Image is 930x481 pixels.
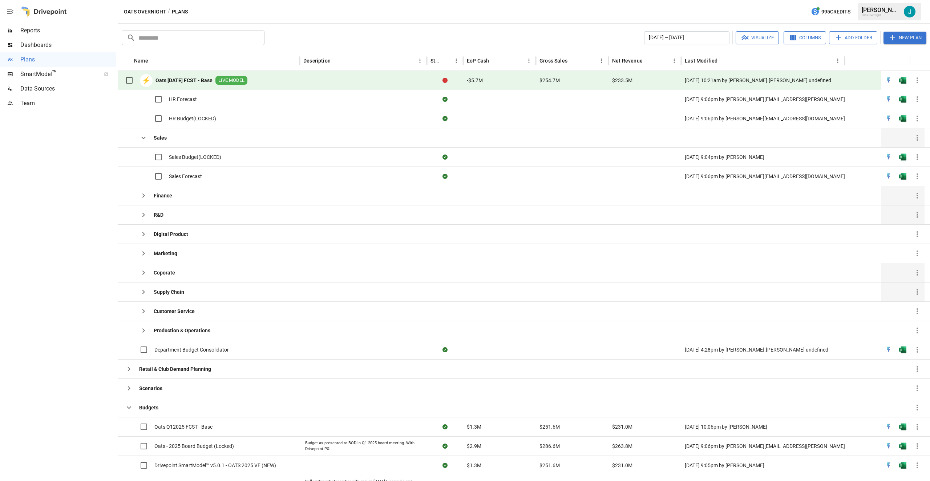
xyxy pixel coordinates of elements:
[169,96,197,103] span: HR Forecast
[154,192,172,199] b: Finance
[20,70,96,79] span: SmartModel
[467,442,481,450] span: $2.9M
[154,211,163,219] b: R&D
[736,31,779,44] button: Visualize
[899,462,906,469] div: Open in Excel
[331,56,341,66] button: Sort
[681,109,845,128] div: [DATE] 9:06pm by [PERSON_NAME][EMAIL_ADDRESS][DOMAIN_NAME] undefined
[899,442,906,450] img: g5qfjXmAAAAABJRU5ErkJggg==
[442,77,448,84] div: Error during sync.
[885,96,892,103] div: Open in Quick Edit
[914,56,925,66] button: Sort
[904,6,915,17] div: Justin VanAntwerp
[681,340,845,359] div: [DATE] 4:28pm by [PERSON_NAME].[PERSON_NAME] undefined
[899,115,906,122] div: Open in Excel
[154,288,184,296] b: Supply Chain
[442,423,448,430] div: Sync complete
[681,147,845,167] div: [DATE] 9:04pm by [PERSON_NAME]
[644,31,729,44] button: [DATE] – [DATE]
[442,462,448,469] div: Sync complete
[784,31,826,44] button: Columns
[154,423,213,430] span: Oats Q12025 FCST - Base
[154,442,234,450] span: Oats - 2025 Board Budget (Locked)
[430,58,440,64] div: Status
[885,442,892,450] img: quick-edit-flash.b8aec18c.svg
[154,462,276,469] span: Drivepoint SmartModel™ v5.0.1 - OATS 2025 VF (NEW)
[215,77,247,84] span: LIVE MODEL
[612,462,632,469] span: $231.0M
[899,173,906,180] img: g5qfjXmAAAAABJRU5ErkJggg==
[681,436,845,456] div: [DATE] 9:06pm by [PERSON_NAME][EMAIL_ADDRESS][PERSON_NAME][DOMAIN_NAME] undefined
[885,462,892,469] div: Open in Quick Edit
[539,77,560,84] span: $254.7M
[154,134,167,141] b: Sales
[885,115,892,122] div: Open in Quick Edit
[899,1,920,22] button: Justin VanAntwerp
[899,423,906,430] div: Open in Excel
[52,69,57,78] span: ™
[154,250,177,257] b: Marketing
[885,153,892,161] img: quick-edit-flash.b8aec18c.svg
[442,115,448,122] div: Sync complete
[862,13,899,17] div: Oats Overnight
[685,58,717,64] div: Last Modified
[885,77,892,84] img: quick-edit-flash.b8aec18c.svg
[885,115,892,122] img: quick-edit-flash.b8aec18c.svg
[490,56,500,66] button: Sort
[539,58,567,64] div: Gross Sales
[467,462,481,469] span: $1.3M
[154,231,188,238] b: Digital Product
[885,346,892,353] div: Open in Quick Edit
[139,404,158,411] b: Budgets
[885,462,892,469] img: quick-edit-flash.b8aec18c.svg
[612,423,632,430] span: $231.0M
[681,89,845,109] div: [DATE] 9:06pm by [PERSON_NAME][EMAIL_ADDRESS][PERSON_NAME][DOMAIN_NAME] undefined
[154,308,195,315] b: Customer Service
[885,173,892,180] div: Open in Quick Edit
[885,423,892,430] div: Open in Quick Edit
[833,56,843,66] button: Last Modified column menu
[899,77,906,84] img: g5qfjXmAAAAABJRU5ErkJggg==
[885,77,892,84] div: Open in Quick Edit
[808,5,853,19] button: 995Credits
[612,58,643,64] div: Net Revenue
[885,423,892,430] img: quick-edit-flash.b8aec18c.svg
[305,440,421,452] div: Budget as presented to BOD in Q1 2025 board meeting. With Drivepoint P&L
[899,96,906,103] img: g5qfjXmAAAAABJRU5ErkJggg==
[524,56,534,66] button: EoP Cash column menu
[681,456,845,475] div: [DATE] 9:05pm by [PERSON_NAME]
[20,41,116,49] span: Dashboards
[140,74,153,87] div: ⚡
[862,7,899,13] div: [PERSON_NAME]
[154,346,229,353] span: Department Budget Consolidator
[442,442,448,450] div: Sync complete
[442,346,448,353] div: Sync complete
[20,84,116,93] span: Data Sources
[467,423,481,430] span: $1.3M
[139,385,162,392] b: Scenarios
[885,173,892,180] img: quick-edit-flash.b8aec18c.svg
[539,462,560,469] span: $251.6M
[20,55,116,64] span: Plans
[885,96,892,103] img: quick-edit-flash.b8aec18c.svg
[539,442,560,450] span: $286.6M
[467,58,489,64] div: EoP Cash
[303,58,331,64] div: Description
[124,7,166,16] button: Oats Overnight
[467,77,483,84] span: -$5.7M
[643,56,654,66] button: Sort
[899,173,906,180] div: Open in Excel
[899,96,906,103] div: Open in Excel
[169,153,221,161] span: Sales Budget(LOCKED)
[899,442,906,450] div: Open in Excel
[139,365,211,373] b: Retail & Club Demand Planning
[169,173,202,180] span: Sales Forecast
[899,346,906,353] div: Open in Excel
[885,346,892,353] img: quick-edit-flash.b8aec18c.svg
[899,115,906,122] img: g5qfjXmAAAAABJRU5ErkJggg==
[829,31,877,44] button: Add Folder
[155,77,213,84] b: Oats [DATE] FCST - Base
[899,423,906,430] img: g5qfjXmAAAAABJRU5ErkJggg==
[441,56,451,66] button: Sort
[899,153,906,161] div: Open in Excel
